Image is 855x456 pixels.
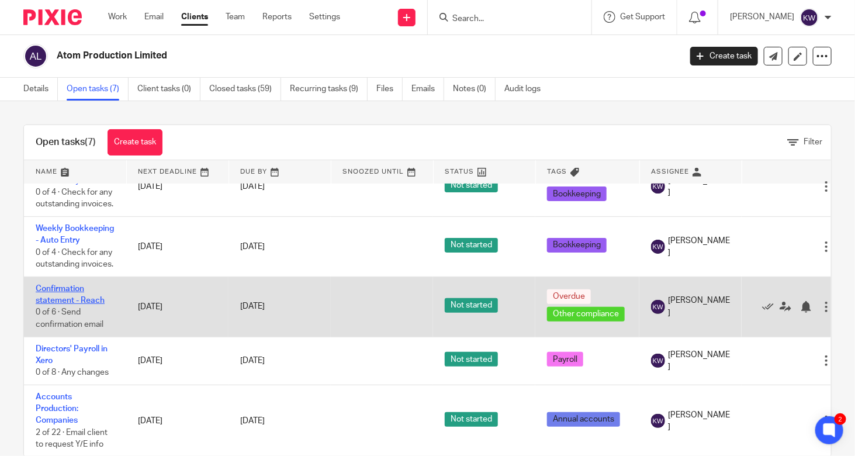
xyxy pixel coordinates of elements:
a: Audit logs [504,78,549,101]
span: [PERSON_NAME] [668,175,730,199]
img: svg%3E [23,44,48,68]
span: 2 of 22 · Email client to request Y/E info [36,429,108,449]
span: Overdue [547,289,591,304]
a: Reports [262,11,292,23]
td: [DATE] [126,277,229,337]
span: Not started [445,412,498,427]
img: svg%3E [800,8,819,27]
span: Not started [445,298,498,313]
span: Status [445,168,475,175]
span: 0 of 6 · Send confirmation email [36,309,103,329]
span: Not started [445,238,498,253]
a: Files [376,78,403,101]
img: svg%3E [651,240,665,254]
a: Email [144,11,164,23]
span: Snoozed Until [343,168,404,175]
span: Annual accounts [547,412,620,427]
span: [DATE] [240,303,265,311]
a: Notes (0) [453,78,496,101]
span: [DATE] [240,243,265,251]
a: Closed tasks (59) [209,78,281,101]
td: [DATE] [126,217,229,277]
span: [PERSON_NAME] [668,349,730,373]
p: [PERSON_NAME] [730,11,794,23]
img: svg%3E [651,354,665,368]
a: Create task [108,129,162,156]
span: [PERSON_NAME] [668,409,730,433]
span: Not started [445,178,498,192]
span: 0 of 4 · Check for any outstanding invoices. [36,248,113,269]
span: 0 of 4 · Check for any outstanding invoices. [36,188,113,209]
img: svg%3E [651,414,665,428]
div: 2 [835,413,846,425]
span: Bookkeeping [547,238,607,253]
span: 0 of 8 · Any changes [36,369,109,377]
a: Open tasks (7) [67,78,129,101]
span: Get Support [620,13,665,21]
a: Recurring tasks (9) [290,78,368,101]
span: [DATE] [240,182,265,191]
span: Bookkeeping [547,186,607,201]
input: Search [451,14,556,25]
span: [DATE] [240,417,265,425]
span: Not started [445,352,498,367]
a: Confirmation statement - Reach [36,285,105,305]
span: Other compliance [547,307,625,322]
a: Details [23,78,58,101]
a: Team [226,11,245,23]
a: Accounts Production: Companies [36,393,78,425]
span: [PERSON_NAME] [668,295,730,319]
a: Weekly Bookkeeping - Auto Entry [36,224,114,244]
img: svg%3E [651,179,665,194]
span: [DATE] [240,357,265,365]
span: [PERSON_NAME] [668,235,730,259]
span: Filter [804,138,822,146]
a: Client tasks (0) [137,78,200,101]
a: Settings [309,11,340,23]
span: Tags [548,168,567,175]
td: [DATE] [126,157,229,217]
a: Work [108,11,127,23]
h1: Open tasks [36,136,96,148]
span: (7) [85,137,96,147]
h2: Atom Production Limited [57,50,549,62]
td: [DATE] [126,337,229,385]
a: Weekly Bookkeeping - Auto Entry [36,164,114,184]
a: Mark as done [762,301,780,313]
a: Clients [181,11,208,23]
img: svg%3E [651,300,665,314]
a: Create task [690,47,758,65]
img: Pixie [23,9,82,25]
span: Payroll [547,352,583,367]
a: Directors' Payroll in Xero [36,345,108,365]
a: Emails [411,78,444,101]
